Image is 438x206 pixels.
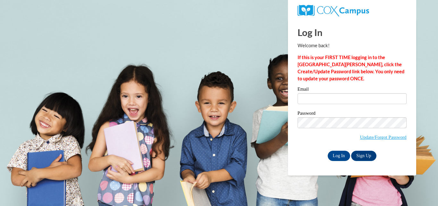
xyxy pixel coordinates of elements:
[298,5,369,16] img: COX Campus
[351,151,376,161] a: Sign Up
[298,111,407,117] label: Password
[298,87,407,93] label: Email
[360,135,407,140] a: Update/Forgot Password
[298,42,407,49] p: Welcome back!
[298,55,404,81] strong: If this is your FIRST TIME logging in to the [GEOGRAPHIC_DATA][PERSON_NAME], click the Create/Upd...
[298,7,369,13] a: COX Campus
[298,26,407,39] h1: Log In
[328,151,350,161] input: Log In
